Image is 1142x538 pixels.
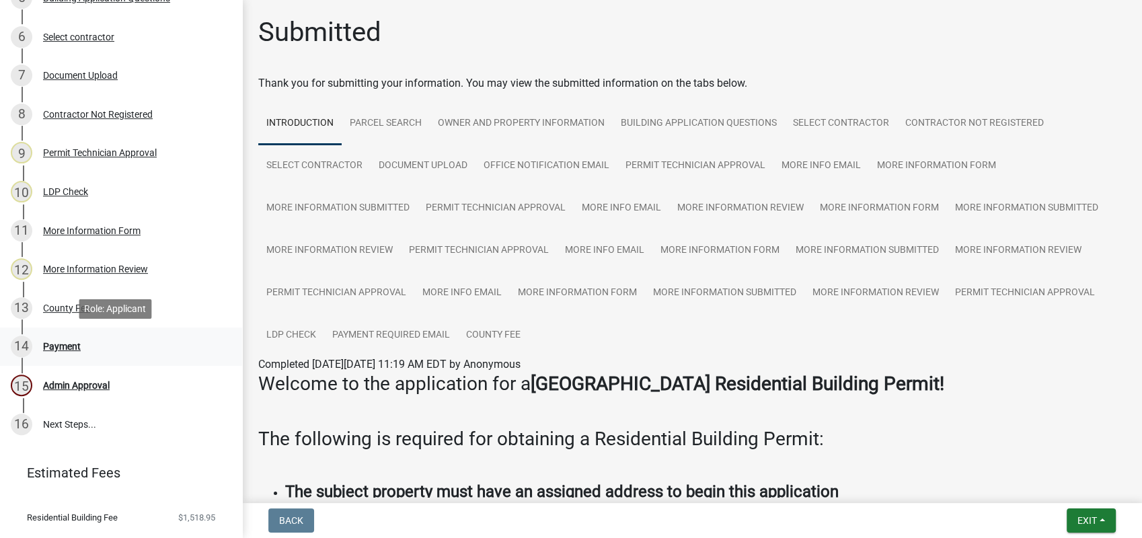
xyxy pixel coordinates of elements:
[258,229,401,272] a: More Information Review
[785,102,897,145] a: Select contractor
[1067,508,1116,533] button: Exit
[27,513,118,522] span: Residential Building Fee
[510,272,645,315] a: More Information Form
[652,229,788,272] a: More Information Form
[947,272,1103,315] a: Permit Technician Approval
[43,264,148,274] div: More Information Review
[258,145,371,188] a: Select contractor
[371,145,475,188] a: Document Upload
[897,102,1052,145] a: Contractor Not Registered
[11,26,32,48] div: 6
[401,229,557,272] a: Permit Technician Approval
[11,65,32,86] div: 7
[268,508,314,533] button: Back
[285,482,839,501] strong: The subject property must have an assigned address to begin this application
[773,145,869,188] a: More Info Email
[613,102,785,145] a: Building Application Questions
[669,187,812,230] a: More Information Review
[11,414,32,435] div: 16
[557,229,652,272] a: More Info Email
[11,375,32,396] div: 15
[258,358,521,371] span: Completed [DATE][DATE] 11:19 AM EDT by Anonymous
[645,272,804,315] a: More Information Submitted
[79,299,151,319] div: Role: Applicant
[43,381,110,390] div: Admin Approval
[258,272,414,315] a: Permit Technician Approval
[430,102,613,145] a: Owner and Property Information
[43,187,88,196] div: LDP Check
[414,272,510,315] a: More Info Email
[43,148,157,157] div: Permit Technician Approval
[43,110,153,119] div: Contractor Not Registered
[458,314,529,357] a: County Fee
[258,373,1126,395] h3: Welcome to the application for a
[947,229,1090,272] a: More Information Review
[574,187,669,230] a: More Info Email
[11,336,32,357] div: 14
[11,142,32,163] div: 9
[324,314,458,357] a: Payment Required Email
[258,75,1126,91] div: Thank you for submitting your information. You may view the submitted information on the tabs below.
[11,181,32,202] div: 10
[43,32,114,42] div: Select contractor
[178,513,215,522] span: $1,518.95
[258,314,324,357] a: LDP Check
[43,342,81,351] div: Payment
[11,104,32,125] div: 8
[1077,515,1097,526] span: Exit
[43,226,141,235] div: More Information Form
[258,187,418,230] a: More Information Submitted
[11,258,32,280] div: 12
[869,145,1004,188] a: More Information Form
[617,145,773,188] a: Permit Technician Approval
[812,187,947,230] a: More Information Form
[947,187,1106,230] a: More Information Submitted
[258,428,1126,451] h3: The following is required for obtaining a Residential Building Permit:
[279,515,303,526] span: Back
[258,102,342,145] a: Introduction
[418,187,574,230] a: Permit Technician Approval
[43,71,118,80] div: Document Upload
[788,229,947,272] a: More Information Submitted
[11,220,32,241] div: 11
[475,145,617,188] a: Office Notification Email
[258,16,381,48] h1: Submitted
[804,272,947,315] a: More Information Review
[11,297,32,319] div: 13
[342,102,430,145] a: Parcel search
[43,303,90,313] div: County Fee
[531,373,944,395] strong: [GEOGRAPHIC_DATA] Residential Building Permit!
[11,459,221,486] a: Estimated Fees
